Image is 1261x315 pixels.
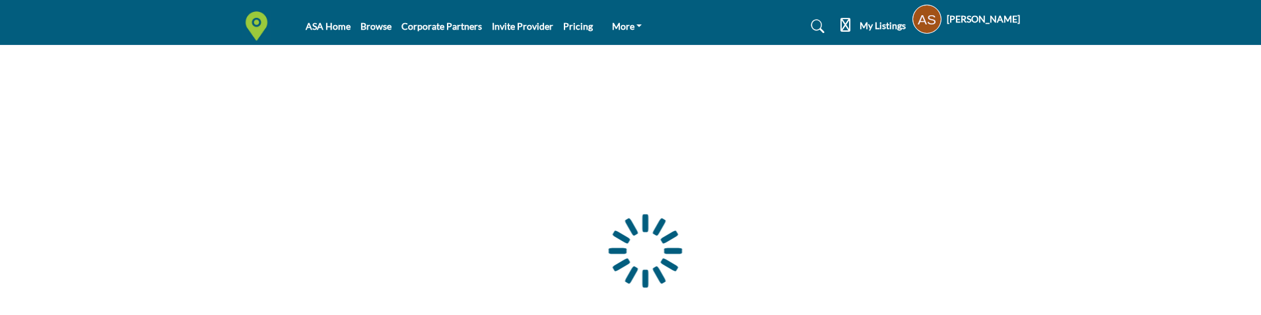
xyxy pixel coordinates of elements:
[840,18,906,34] div: My Listings
[912,5,941,34] button: Show hide supplier dropdown
[563,20,593,32] a: Pricing
[306,20,351,32] a: ASA Home
[360,20,392,32] a: Browse
[798,16,833,37] a: Search
[860,20,906,32] h5: My Listings
[401,20,482,32] a: Corporate Partners
[492,20,553,32] a: Invite Provider
[242,11,278,41] img: Site Logo
[947,13,1020,26] h5: [PERSON_NAME]
[603,17,652,36] a: More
